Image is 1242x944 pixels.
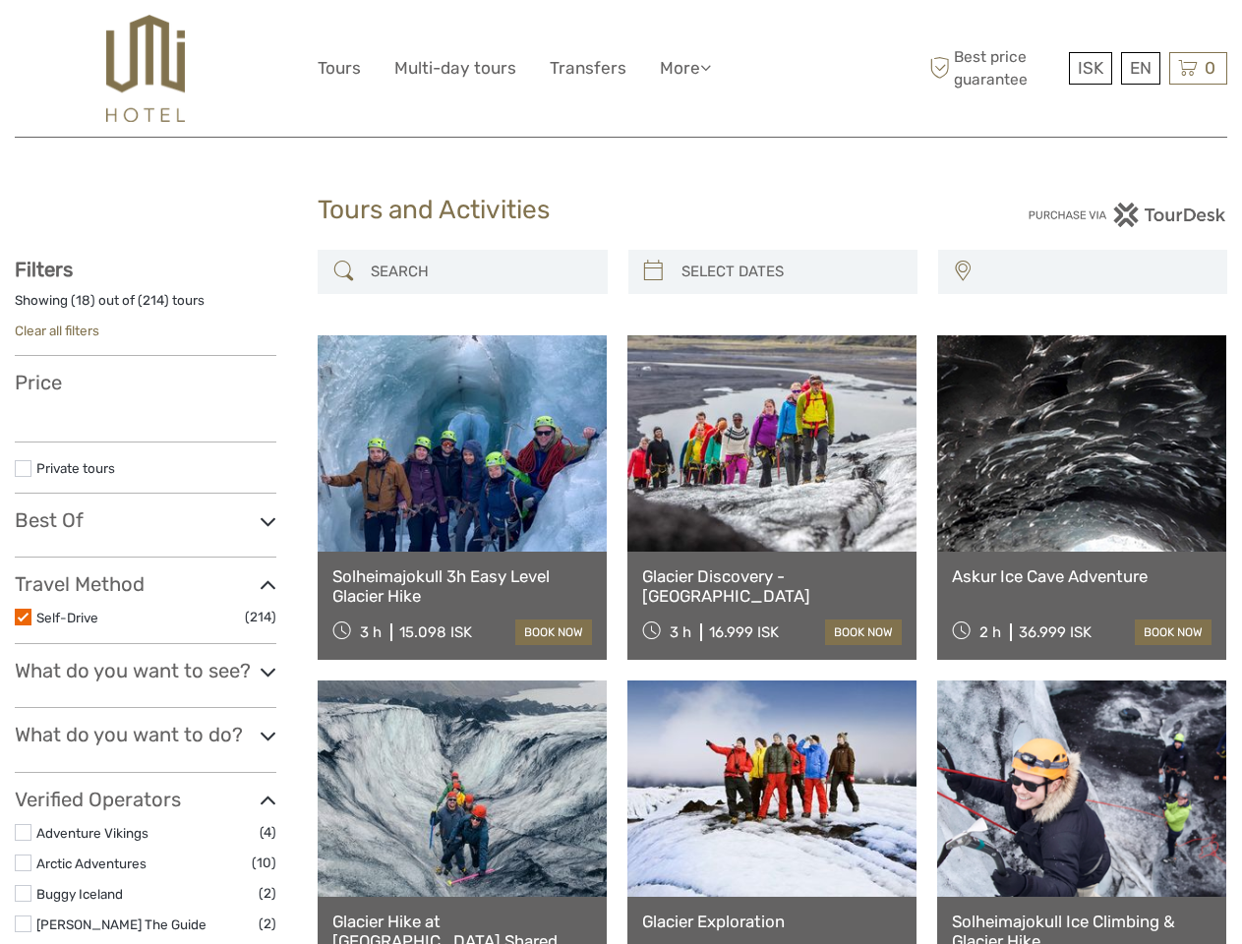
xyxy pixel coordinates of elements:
[979,623,1001,641] span: 2 h
[394,54,516,83] a: Multi-day tours
[1019,623,1092,641] div: 36.999 ISK
[318,195,924,226] h1: Tours and Activities
[318,54,361,83] a: Tours
[1202,58,1218,78] span: 0
[76,291,90,310] label: 18
[106,15,184,122] img: 526-1e775aa5-7374-4589-9d7e-5793fb20bdfc_logo_big.jpg
[709,623,779,641] div: 16.999 ISK
[660,54,711,83] a: More
[36,825,148,841] a: Adventure Vikings
[36,460,115,476] a: Private tours
[1078,58,1103,78] span: ISK
[15,323,99,338] a: Clear all filters
[360,623,382,641] span: 3 h
[259,913,276,935] span: (2)
[825,619,902,645] a: book now
[363,255,597,289] input: SEARCH
[642,566,902,607] a: Glacier Discovery - [GEOGRAPHIC_DATA]
[245,606,276,628] span: (214)
[15,508,276,532] h3: Best Of
[15,291,276,322] div: Showing ( ) out of ( ) tours
[332,566,592,607] a: Solheimajokull 3h Easy Level Glacier Hike
[952,566,1212,586] a: Askur Ice Cave Adventure
[1135,619,1212,645] a: book now
[670,623,691,641] span: 3 h
[399,623,472,641] div: 15.098 ISK
[15,258,73,281] strong: Filters
[36,610,98,625] a: Self-Drive
[36,916,207,932] a: [PERSON_NAME] The Guide
[515,619,592,645] a: book now
[550,54,626,83] a: Transfers
[36,855,147,871] a: Arctic Adventures
[259,882,276,905] span: (2)
[260,821,276,844] span: (4)
[1121,52,1160,85] div: EN
[15,572,276,596] h3: Travel Method
[15,659,276,682] h3: What do you want to see?
[642,912,902,931] a: Glacier Exploration
[252,852,276,874] span: (10)
[924,46,1064,89] span: Best price guarantee
[1028,203,1227,227] img: PurchaseViaTourDesk.png
[674,255,908,289] input: SELECT DATES
[143,291,164,310] label: 214
[15,723,276,746] h3: What do you want to do?
[36,886,123,902] a: Buggy Iceland
[15,371,276,394] h3: Price
[15,788,276,811] h3: Verified Operators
